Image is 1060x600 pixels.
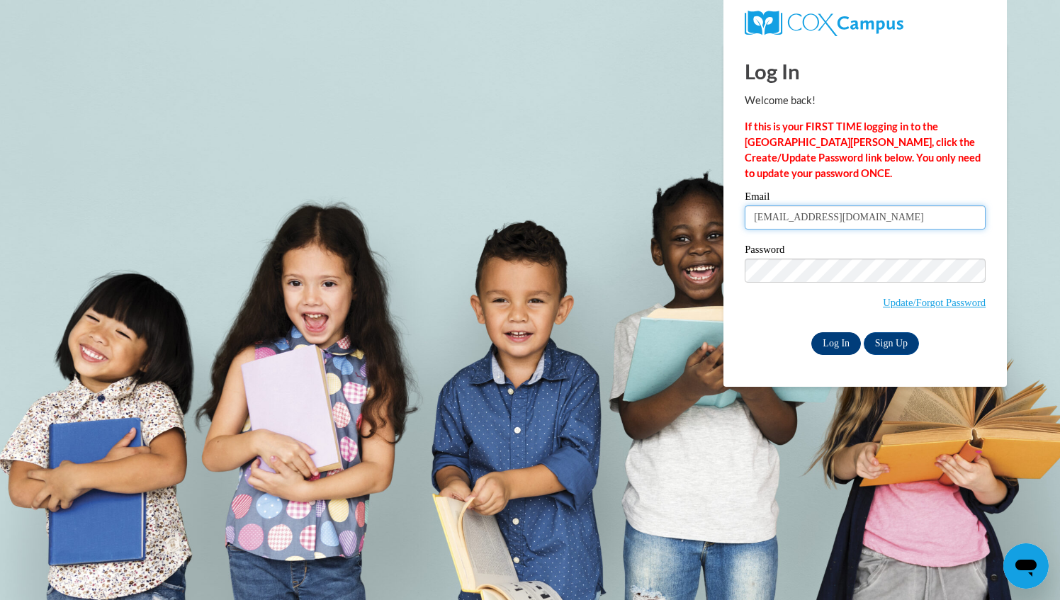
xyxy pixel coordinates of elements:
a: Update/Forgot Password [883,297,986,308]
h1: Log In [745,57,986,86]
strong: If this is your FIRST TIME logging in to the [GEOGRAPHIC_DATA][PERSON_NAME], click the Create/Upd... [745,120,981,179]
label: Email [745,191,986,205]
p: Welcome back! [745,93,986,108]
a: COX Campus [745,11,986,36]
a: Sign Up [864,332,919,355]
input: Log In [811,332,861,355]
iframe: Button to launch messaging window [1003,543,1049,589]
img: COX Campus [745,11,903,36]
label: Password [745,244,986,259]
